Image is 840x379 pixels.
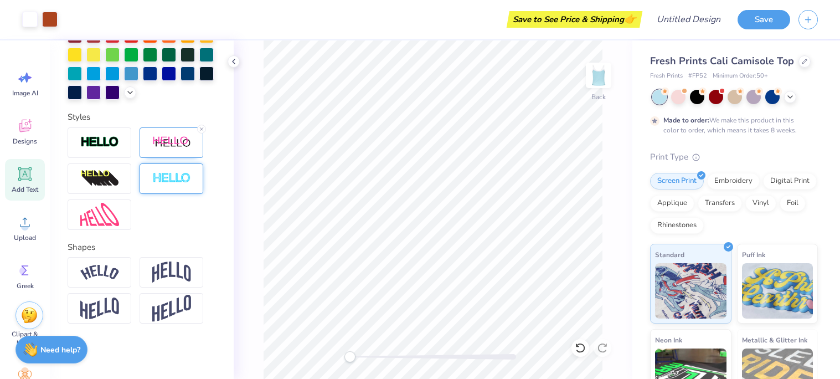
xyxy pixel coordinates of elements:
[80,298,119,319] img: Flag
[13,137,37,146] span: Designs
[713,71,768,81] span: Minimum Order: 50 +
[650,195,694,212] div: Applique
[650,217,704,234] div: Rhinestones
[655,334,682,346] span: Neon Ink
[780,195,806,212] div: Foil
[509,11,640,28] div: Save to See Price & Shipping
[12,185,38,194] span: Add Text
[698,195,742,212] div: Transfers
[707,173,760,189] div: Embroidery
[650,151,818,163] div: Print Type
[663,115,800,135] div: We make this product in this color to order, which means it takes 8 weeks.
[688,71,707,81] span: # FP52
[40,345,80,355] strong: Need help?
[648,8,729,30] input: Untitled Design
[17,281,34,290] span: Greek
[152,172,191,185] img: Negative Space
[12,89,38,98] span: Image AI
[742,249,765,260] span: Puff Ink
[344,351,355,362] div: Accessibility label
[68,111,90,124] label: Styles
[68,241,95,254] label: Shapes
[742,263,813,319] img: Puff Ink
[152,295,191,322] img: Rise
[650,173,704,189] div: Screen Print
[742,334,807,346] span: Metallic & Glitter Ink
[663,116,709,125] strong: Made to order:
[591,92,606,102] div: Back
[650,71,683,81] span: Fresh Prints
[14,233,36,242] span: Upload
[624,12,636,25] span: 👉
[763,173,817,189] div: Digital Print
[650,54,794,68] span: Fresh Prints Cali Camisole Top
[7,330,43,347] span: Clipart & logos
[80,136,119,148] img: Stroke
[80,203,119,227] img: Free Distort
[745,195,776,212] div: Vinyl
[738,10,790,29] button: Save
[80,170,119,187] img: 3D Illusion
[152,262,191,283] img: Arch
[655,249,684,260] span: Standard
[588,64,610,86] img: Back
[152,136,191,150] img: Shadow
[80,265,119,280] img: Arc
[655,263,726,319] img: Standard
